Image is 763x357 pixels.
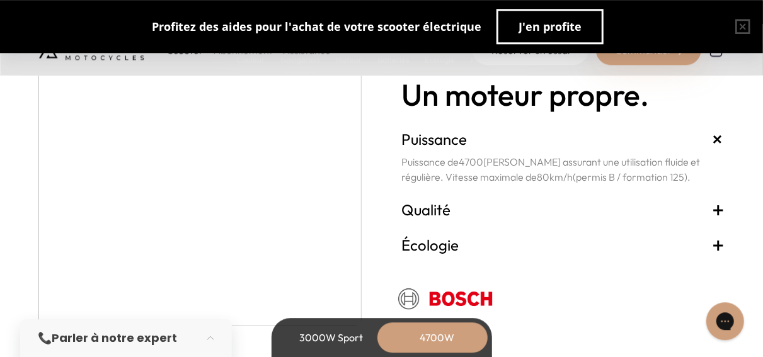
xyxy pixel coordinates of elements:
[402,235,725,255] h3: Écologie
[707,128,730,151] span: +
[700,298,750,344] iframe: Gorgias live chat messenger
[459,156,484,168] span: 4700
[402,200,725,220] h3: Qualité
[537,171,550,183] span: 80
[281,322,382,353] div: 3000W Sport
[573,171,688,183] span: (permis B / formation 125)
[402,129,725,149] h3: Puissance
[402,78,725,111] h2: Un moteur propre.
[387,322,488,353] div: 4700W
[402,154,725,184] p: Puissance de [PERSON_NAME] assurant une utilisation fluide et régulière. Vitesse maximale de km/h .
[387,273,507,323] img: Logo Bosch
[712,200,725,220] span: +
[712,235,725,255] span: +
